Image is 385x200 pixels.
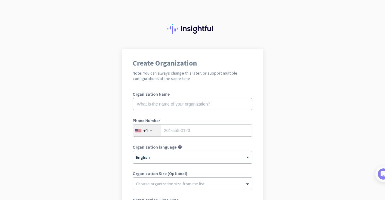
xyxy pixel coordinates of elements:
[133,171,252,176] label: Organization Size (Optional)
[167,24,218,34] img: Insightful
[133,70,252,81] h2: Note: You can always change this later, or support multiple configurations at the same time
[133,92,252,96] label: Organization Name
[133,118,252,123] label: Phone Number
[133,60,252,67] h1: Create Organization
[133,125,252,137] input: 201-555-0123
[178,145,182,149] i: help
[143,128,148,134] div: +1
[133,145,177,149] label: Organization language
[133,98,252,110] input: What is the name of your organization?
